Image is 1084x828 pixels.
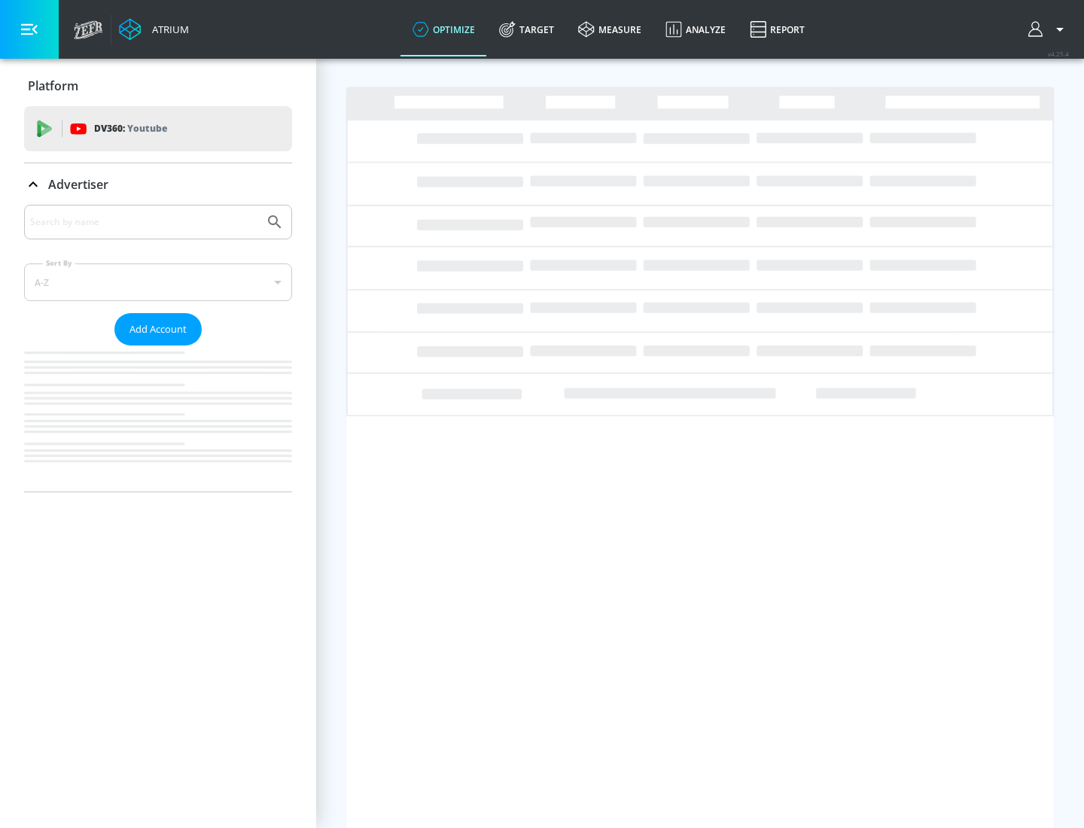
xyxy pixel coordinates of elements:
div: Advertiser [24,163,292,205]
a: Atrium [119,18,189,41]
span: Add Account [129,321,187,338]
a: measure [566,2,653,56]
div: DV360: Youtube [24,106,292,151]
p: Youtube [127,120,167,136]
a: Target [487,2,566,56]
p: Advertiser [48,176,108,193]
p: DV360: [94,120,167,137]
div: A-Z [24,263,292,301]
div: Platform [24,65,292,107]
input: Search by name [30,212,258,232]
nav: list of Advertiser [24,346,292,492]
a: optimize [400,2,487,56]
p: Platform [28,78,78,94]
span: v 4.25.4 [1048,50,1069,58]
button: Add Account [114,313,202,346]
label: Sort By [43,258,75,268]
div: Advertiser [24,205,292,492]
a: Report [738,2,817,56]
a: Analyze [653,2,738,56]
div: Atrium [146,23,189,36]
